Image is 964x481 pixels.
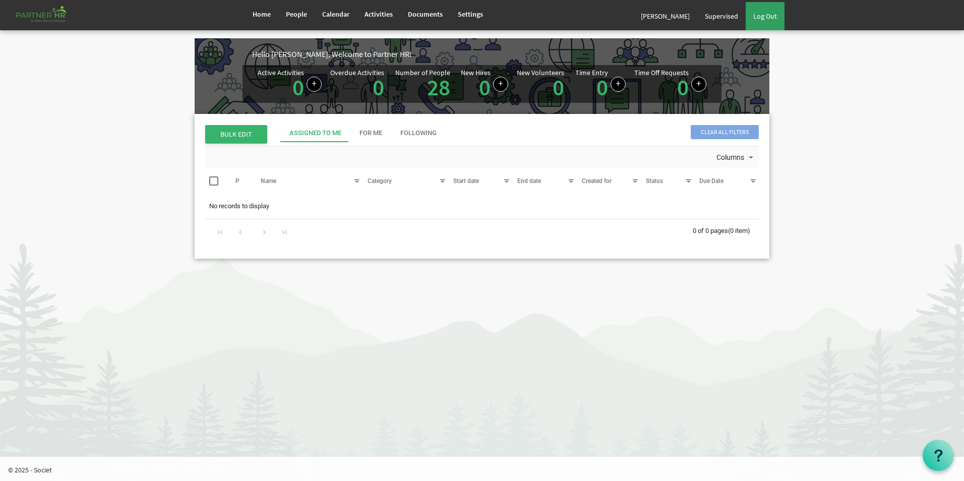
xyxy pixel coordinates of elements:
a: Add new person to Partner HR [493,77,508,92]
a: Create a new Activity [307,77,322,92]
span: Settings [458,10,483,19]
a: 0 [553,73,564,101]
span: People [286,10,307,19]
span: Start date [453,177,479,185]
div: For Me [359,129,382,138]
span: End date [517,177,541,185]
div: Assigned To Me [289,129,341,138]
div: Go to previous page [233,224,247,238]
div: 0 of 0 pages (0 item) [693,219,759,240]
button: Columns [714,151,758,164]
div: Activities assigned to you for which the Due Date is passed [330,69,387,99]
td: No records to display [205,197,759,216]
div: Volunteer hired in the last 7 days [517,69,567,99]
a: 0 [596,73,608,101]
div: Time Off Requests [634,69,689,76]
div: Go to first page [214,224,227,238]
span: Due Date [699,177,724,185]
a: 0 [292,73,304,101]
div: tab-header [280,124,835,142]
div: People hired in the last 7 days [461,69,508,99]
div: Time Entry [575,69,608,76]
div: Number of Time Entries [575,69,626,99]
span: Calendar [322,10,349,19]
span: Columns [715,151,745,164]
span: BULK EDIT [205,125,267,143]
span: Clear all filters [691,125,759,139]
a: 0 [373,73,384,101]
span: Name [261,177,276,185]
a: Log Out [746,2,785,30]
div: Number of active Activities in Partner HR [258,69,322,99]
div: Hello [PERSON_NAME], Welcome to Partner HR! [252,48,769,60]
a: 0 [677,73,689,101]
span: Status [646,177,663,185]
span: 0 of 0 pages [693,227,728,234]
a: Create a new time off request [691,77,706,92]
div: New Hires [461,69,491,76]
p: © 2025 - Societ [8,465,964,475]
div: Following [400,129,437,138]
span: (0 item) [728,227,750,234]
div: Active Activities [258,69,304,76]
span: Documents [408,10,443,19]
span: Activities [365,10,393,19]
a: Log hours [611,77,626,92]
div: Total number of active people in Partner HR [395,69,453,99]
div: Overdue Activities [330,69,384,76]
div: Number of People [395,69,450,76]
a: 0 [479,73,491,101]
div: Number of active time off requests [634,69,706,99]
span: Supervised [705,12,738,21]
div: Go to last page [277,224,291,238]
span: Created for [582,177,612,185]
div: Columns [714,146,758,167]
span: Category [368,177,392,185]
div: New Volunteers [517,69,564,76]
div: Go to next page [258,224,271,238]
a: [PERSON_NAME] [633,2,697,30]
a: Supervised [697,2,746,30]
a: 28 [427,73,450,101]
span: P [235,177,239,185]
span: Home [253,10,271,19]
